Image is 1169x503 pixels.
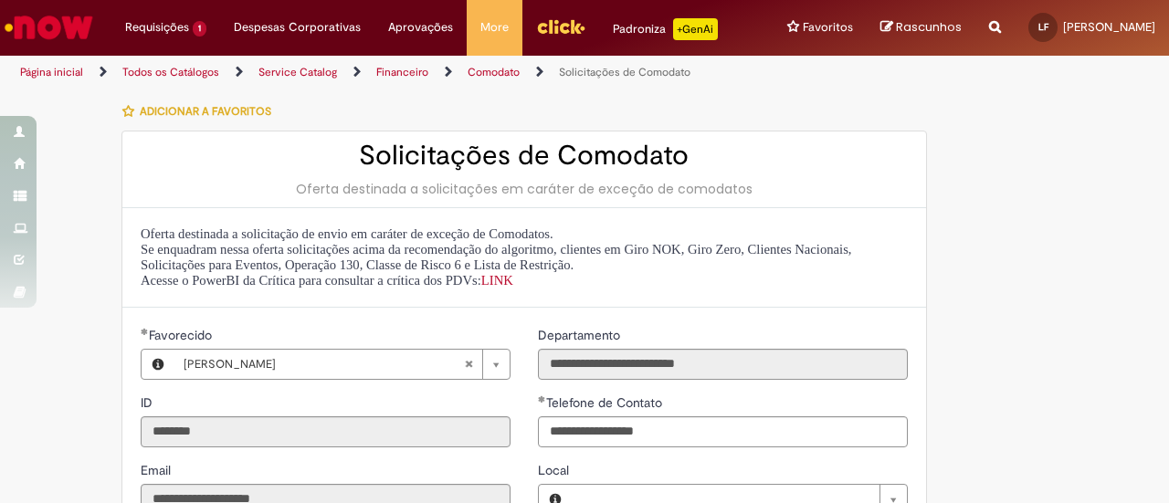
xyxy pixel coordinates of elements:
span: Somente leitura - ID [141,394,156,411]
span: Oferta destinada a solicitação de envio em caráter de exceção de Comodatos. Se enquadram nessa of... [141,226,852,288]
a: Service Catalog [258,65,337,79]
a: [PERSON_NAME]Limpar campo Favorecido [174,350,510,379]
span: Requisições [125,18,189,37]
h2: Solicitações de Comodato [141,141,908,171]
span: Obrigatório Preenchido [141,328,149,335]
span: Somente leitura - Departamento [538,327,624,343]
span: Somente leitura - Email [141,462,174,478]
label: Somente leitura - ID [141,393,156,412]
span: Despesas Corporativas [234,18,361,37]
div: Oferta destinada a solicitações em caráter de exceção de comodatos [141,180,908,198]
a: Rascunhos [880,19,962,37]
input: ID [141,416,511,447]
ul: Trilhas de página [14,56,765,89]
span: LF [1038,21,1048,33]
span: 1 [193,21,206,37]
span: Necessários - Favorecido [149,327,216,343]
span: Adicionar a Favoritos [140,104,271,119]
span: Telefone de Contato [546,394,666,411]
span: Favoritos [803,18,853,37]
span: Obrigatório Preenchido [538,395,546,403]
label: Somente leitura - Departamento [538,326,624,344]
input: Departamento [538,349,908,380]
p: +GenAi [673,18,718,40]
a: Solicitações de Comodato [559,65,690,79]
button: Favorecido, Visualizar este registro Lucas Rodrigo Franzo [142,350,174,379]
a: LINK [481,273,513,288]
span: [PERSON_NAME] [1063,19,1155,35]
span: More [480,18,509,37]
a: Financeiro [376,65,428,79]
span: Aprovações [388,18,453,37]
input: Telefone de Contato [538,416,908,447]
a: Todos os Catálogos [122,65,219,79]
button: Adicionar a Favoritos [121,92,281,131]
span: Local [538,462,573,478]
span: [PERSON_NAME] [184,350,464,379]
span: Rascunhos [896,18,962,36]
img: ServiceNow [2,9,96,46]
label: Somente leitura - Email [141,461,174,479]
a: Página inicial [20,65,83,79]
img: click_logo_yellow_360x200.png [536,13,585,40]
div: Padroniza [613,18,718,40]
a: Comodato [468,65,520,79]
abbr: Limpar campo Favorecido [455,350,482,379]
